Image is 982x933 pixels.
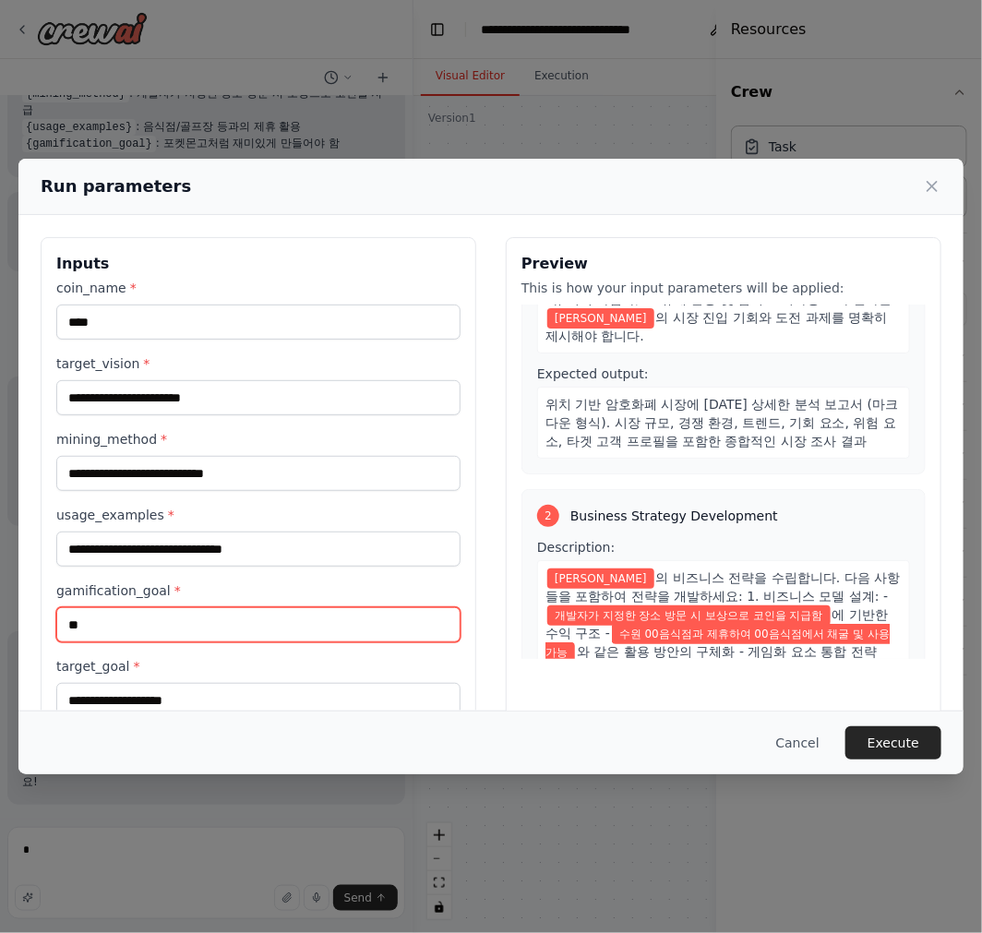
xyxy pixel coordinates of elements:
label: usage_examples [56,506,461,524]
button: Cancel [761,726,834,760]
h2: Run parameters [41,173,191,199]
h3: Preview [521,253,926,275]
label: target_goal [56,657,461,676]
span: Variable: coin_name [547,568,654,589]
span: Variable: mining_method [547,605,831,626]
label: coin_name [56,279,461,297]
h3: Inputs [56,253,461,275]
p: This is how your input parameters will be applied: [521,279,926,297]
label: gamification_goal [56,581,461,600]
span: 의 비즈니스 전략을 수립합니다. 다음 사항들을 포함하여 전략을 개발하세요: 1. 비즈니스 모델 설계: - [545,570,900,604]
button: Execute [845,726,941,760]
label: mining_method [56,430,461,449]
span: Description: [537,540,615,555]
span: 위치 기반 암호화폐 시장에 [DATE] 포괄적인 시장 조사를 수행합니다. 다음 항목들을 조사하세요: 1. 위치 기반 암호화폐 시장 현황 및 [GEOGRAPHIC_DATA] 2... [545,181,902,306]
label: target_vision [56,354,461,373]
span: Variable: coin_name [547,308,654,329]
span: Expected output: [537,366,649,381]
span: Business Strategy Development [570,507,778,525]
span: 의 시장 진입 기회와 도전 과제를 명확히 제시해야 합니다. [545,310,887,343]
span: 와 같은 활용 방안의 구체화 - 게임화 요소 통합 전략 ( [545,644,877,677]
span: 에 기반한 수익 구조 - [545,607,888,640]
span: 위치 기반 암호화폐 시장에 [DATE] 상세한 분석 보고서 (마크다운 형식). 시장 규모, 경쟁 환경, 트렌드, 기회 요소, 위험 요소, 타겟 고객 프로필을 포함한 종합적인 ... [545,397,898,449]
span: Variable: usage_examples [545,624,890,663]
div: 2 [537,505,559,527]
